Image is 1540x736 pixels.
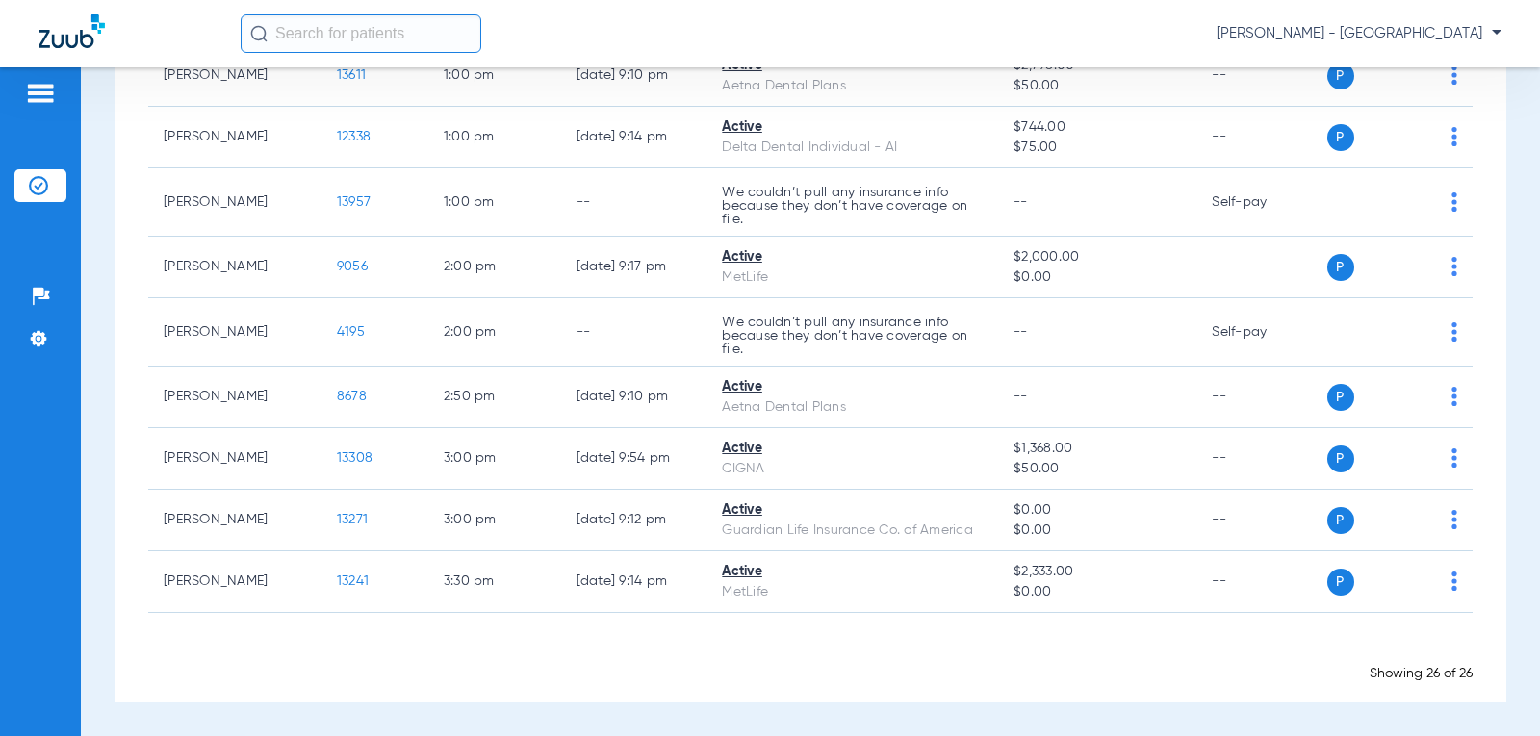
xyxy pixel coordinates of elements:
[561,45,707,107] td: [DATE] 9:10 PM
[428,367,561,428] td: 2:50 PM
[1327,384,1354,411] span: P
[1014,325,1028,339] span: --
[1014,138,1181,158] span: $75.00
[1451,192,1457,212] img: group-dot-blue.svg
[148,428,321,490] td: [PERSON_NAME]
[337,130,371,143] span: 12338
[1014,439,1181,459] span: $1,368.00
[1014,582,1181,602] span: $0.00
[25,82,56,105] img: hamburger-icon
[1217,24,1501,43] span: [PERSON_NAME] - [GEOGRAPHIC_DATA]
[337,513,368,526] span: 13271
[722,520,983,541] div: Guardian Life Insurance Co. of America
[1451,448,1457,468] img: group-dot-blue.svg
[148,367,321,428] td: [PERSON_NAME]
[722,76,983,96] div: Aetna Dental Plans
[337,574,369,588] span: 13241
[561,551,707,613] td: [DATE] 9:14 PM
[722,247,983,267] div: Active
[1014,117,1181,138] span: $744.00
[1014,195,1028,209] span: --
[337,68,366,82] span: 13611
[1014,520,1181,541] span: $0.00
[1014,562,1181,582] span: $2,333.00
[1014,500,1181,520] span: $0.00
[1014,267,1181,288] span: $0.00
[337,195,371,209] span: 13957
[241,14,481,53] input: Search for patients
[1196,237,1326,298] td: --
[1451,571,1457,591] img: group-dot-blue.svg
[1451,65,1457,85] img: group-dot-blue.svg
[428,490,561,551] td: 3:00 PM
[561,490,707,551] td: [DATE] 9:12 PM
[1451,387,1457,406] img: group-dot-blue.svg
[428,551,561,613] td: 3:30 PM
[722,459,983,479] div: CIGNA
[428,45,561,107] td: 1:00 PM
[561,168,707,237] td: --
[722,397,983,418] div: Aetna Dental Plans
[1196,298,1326,367] td: Self-pay
[1327,507,1354,534] span: P
[1327,445,1354,472] span: P
[38,14,105,48] img: Zuub Logo
[148,107,321,168] td: [PERSON_NAME]
[1370,667,1473,680] span: Showing 26 of 26
[1451,510,1457,529] img: group-dot-blue.svg
[1014,76,1181,96] span: $50.00
[722,582,983,602] div: MetLife
[722,186,983,226] p: We couldn’t pull any insurance info because they don’t have coverage on file.
[561,367,707,428] td: [DATE] 9:10 PM
[722,267,983,288] div: MetLife
[561,428,707,490] td: [DATE] 9:54 PM
[337,260,368,273] span: 9056
[1196,551,1326,613] td: --
[722,500,983,520] div: Active
[337,390,367,403] span: 8678
[1014,247,1181,267] span: $2,000.00
[428,107,561,168] td: 1:00 PM
[1327,63,1354,89] span: P
[722,439,983,459] div: Active
[561,298,707,367] td: --
[337,325,365,339] span: 4195
[1014,459,1181,479] span: $50.00
[148,45,321,107] td: [PERSON_NAME]
[1196,107,1326,168] td: --
[1327,254,1354,281] span: P
[1196,490,1326,551] td: --
[561,237,707,298] td: [DATE] 9:17 PM
[1451,257,1457,276] img: group-dot-blue.svg
[722,377,983,397] div: Active
[1196,428,1326,490] td: --
[1451,322,1457,342] img: group-dot-blue.svg
[722,562,983,582] div: Active
[428,168,561,237] td: 1:00 PM
[148,298,321,367] td: [PERSON_NAME]
[148,490,321,551] td: [PERSON_NAME]
[722,138,983,158] div: Delta Dental Individual - AI
[337,451,372,465] span: 13308
[148,551,321,613] td: [PERSON_NAME]
[428,428,561,490] td: 3:00 PM
[148,168,321,237] td: [PERSON_NAME]
[1451,127,1457,146] img: group-dot-blue.svg
[1014,390,1028,403] span: --
[1196,168,1326,237] td: Self-pay
[250,25,268,42] img: Search Icon
[722,316,983,356] p: We couldn’t pull any insurance info because they don’t have coverage on file.
[148,237,321,298] td: [PERSON_NAME]
[561,107,707,168] td: [DATE] 9:14 PM
[722,117,983,138] div: Active
[1196,367,1326,428] td: --
[428,298,561,367] td: 2:00 PM
[1327,124,1354,151] span: P
[1327,569,1354,596] span: P
[428,237,561,298] td: 2:00 PM
[1196,45,1326,107] td: --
